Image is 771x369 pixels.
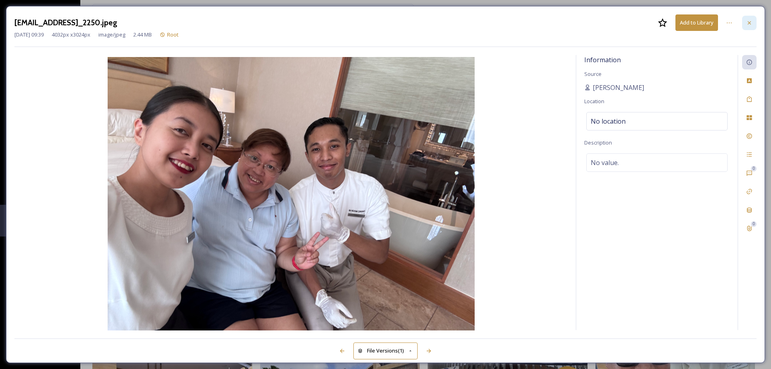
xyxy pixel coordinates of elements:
span: [DATE] 09:39 [14,31,44,39]
img: sonny.koentjoro%40themulia.com-IMG_2250.jpeg [14,57,568,332]
span: Information [584,55,621,64]
span: No location [591,116,626,126]
button: File Versions(1) [353,342,418,359]
div: 0 [751,221,757,227]
span: 4032 px x 3024 px [52,31,90,39]
span: 2.44 MB [133,31,152,39]
span: Source [584,70,602,77]
span: Description [584,139,612,146]
span: No value. [591,158,619,167]
span: Root [167,31,179,38]
span: [PERSON_NAME] [593,83,644,92]
div: 0 [751,166,757,171]
span: Location [584,98,604,105]
button: Add to Library [675,14,718,31]
span: image/jpeg [98,31,125,39]
h3: [EMAIL_ADDRESS]_2250.jpeg [14,17,117,29]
